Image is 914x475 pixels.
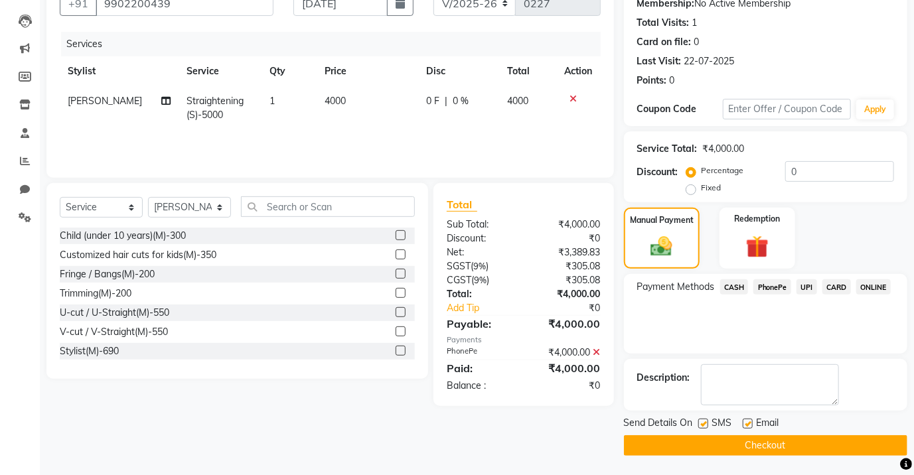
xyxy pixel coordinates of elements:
th: Action [557,56,601,86]
div: Total Visits: [637,16,690,30]
div: ₹0 [538,301,611,315]
div: Card on file: [637,35,692,49]
span: SMS [712,416,732,433]
span: UPI [797,279,817,295]
div: Trimming(M)-200 [60,287,131,301]
div: ₹4,000.00 [524,218,611,232]
div: Coupon Code [637,102,723,116]
a: Add Tip [437,301,538,315]
span: Straightening(S)-5000 [187,95,244,121]
span: SGST [447,260,471,272]
span: Email [757,416,779,433]
div: Discount: [437,232,524,245]
img: _gift.svg [739,233,776,261]
span: Total [447,198,477,212]
span: 1 [269,95,275,107]
div: Fringe / Bangs(M)-200 [60,267,155,281]
input: Enter Offer / Coupon Code [723,99,852,119]
span: 0 F [426,94,439,108]
div: Sub Total: [437,218,524,232]
div: Description: [637,371,690,385]
div: Discount: [637,165,678,179]
button: Checkout [624,435,907,456]
div: V-cut / V-Straight(M)-550 [60,325,168,339]
label: Percentage [702,165,744,176]
div: U-cut / U-Straight(M)-550 [60,306,169,320]
div: Stylist(M)-690 [60,344,119,358]
span: Send Details On [624,416,693,433]
span: CGST [447,274,471,286]
button: Apply [856,100,894,119]
div: ₹4,000.00 [524,360,611,376]
span: CASH [720,279,749,295]
div: 1 [692,16,698,30]
span: [PERSON_NAME] [68,95,142,107]
span: CARD [822,279,851,295]
label: Redemption [735,213,781,225]
div: Last Visit: [637,54,682,68]
div: 0 [670,74,675,88]
span: 9% [473,261,486,271]
div: Net: [437,245,524,259]
div: ₹305.08 [524,259,611,273]
span: 4000 [507,95,528,107]
div: ₹0 [524,379,611,393]
span: PhonePe [753,279,791,295]
div: Customized hair cuts for kids(M)-350 [60,248,216,262]
span: 9% [474,275,487,285]
div: ₹4,000.00 [524,287,611,301]
div: ₹4,000.00 [524,346,611,360]
div: Points: [637,74,667,88]
span: 4000 [325,95,346,107]
th: Qty [262,56,317,86]
div: Paid: [437,360,524,376]
div: Balance : [437,379,524,393]
div: Total: [437,287,524,301]
img: _cash.svg [644,234,679,259]
span: ONLINE [856,279,891,295]
label: Manual Payment [630,214,694,226]
div: Service Total: [637,142,698,156]
th: Stylist [60,56,179,86]
th: Disc [418,56,499,86]
div: ₹0 [524,232,611,245]
span: Payment Methods [637,280,715,294]
div: PhonePe [437,346,524,360]
div: ₹305.08 [524,273,611,287]
th: Service [179,56,262,86]
div: ( ) [437,259,524,273]
th: Total [499,56,556,86]
div: ₹3,389.83 [524,245,611,259]
div: Services [61,32,611,56]
div: ( ) [437,273,524,287]
label: Fixed [702,182,722,194]
div: ₹4,000.00 [703,142,745,156]
div: Payable: [437,316,524,332]
div: Payments [447,334,601,346]
div: Child (under 10 years)(M)-300 [60,229,186,243]
th: Price [317,56,418,86]
span: 0 % [453,94,469,108]
input: Search or Scan [241,196,415,217]
div: ₹4,000.00 [524,316,611,332]
div: 22-07-2025 [684,54,735,68]
div: 0 [694,35,700,49]
span: | [445,94,447,108]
